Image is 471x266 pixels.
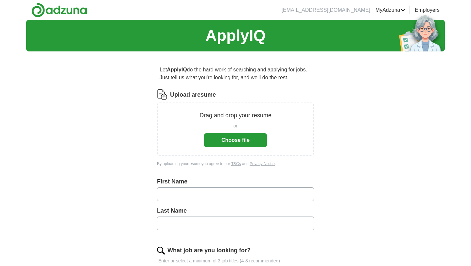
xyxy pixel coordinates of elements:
h1: ApplyIQ [205,24,266,47]
label: First Name [157,177,314,186]
p: Let do the hard work of searching and applying for jobs. Just tell us what you're looking for, an... [157,63,314,84]
li: [EMAIL_ADDRESS][DOMAIN_NAME] [282,6,370,14]
p: Enter or select a minimum of 3 job titles (4-8 recommended) [157,257,314,264]
img: search.png [157,247,165,255]
img: Adzuna logo [31,3,87,17]
button: Choose file [204,133,267,147]
label: Last Name [157,206,314,215]
p: Drag and drop your resume [200,111,271,120]
label: What job are you looking for? [167,246,251,255]
a: MyAdzuna [375,6,406,14]
a: Privacy Notice [250,161,275,166]
div: By uploading your resume you agree to our and . [157,161,314,167]
span: or [234,123,237,129]
label: Upload a resume [170,90,216,99]
strong: ApplyIQ [167,67,187,72]
a: Employers [415,6,440,14]
a: T&Cs [231,161,241,166]
img: CV Icon [157,89,167,100]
